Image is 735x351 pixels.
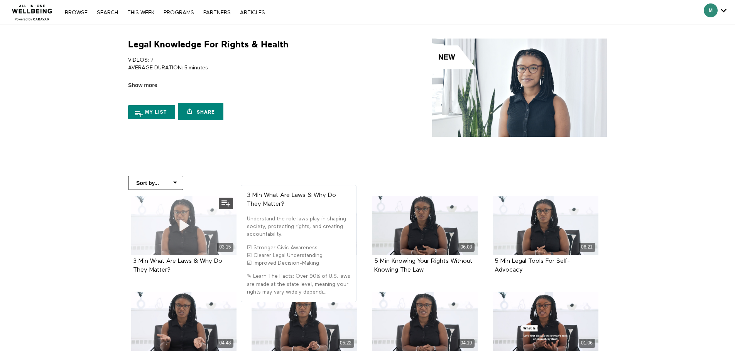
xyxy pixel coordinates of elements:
[131,292,237,351] a: 5 Min How To Give & Withdraw Medical Consent 04:48
[160,10,198,15] a: PROGRAMS
[338,339,354,348] div: 05:22
[458,339,475,348] div: 04:19
[133,258,222,273] a: 3 Min What Are Laws & Why Do They Matter?
[217,243,233,252] div: 03:15
[61,10,91,15] a: Browse
[131,196,237,255] a: 3 Min What Are Laws & Why Do They Matter? 03:15
[247,192,336,207] strong: 3 Min What Are Laws & Why Do They Matter?
[128,105,175,119] button: My list
[374,258,472,273] a: 5 Min Knowing Your Rights Without Knowing The Law
[219,198,233,209] button: Add to my list
[93,10,122,15] a: Search
[493,292,598,351] a: What Is Informed Consent? (Highlight) 01:06
[178,103,223,120] a: Share
[432,39,607,137] img: Legal Knowledge For Rights & Health
[128,56,365,72] p: VIDEOS: 7 AVERAGE DURATION: 5 minutes
[372,196,478,255] a: 5 Min Knowing Your Rights Without Knowing The Law 06:03
[247,244,350,267] p: ☑ Stronger Civic Awareness ☑ Clearer Legal Understanding ☑ Improved Decision-Making
[579,243,595,252] div: 06:21
[123,10,158,15] a: THIS WEEK
[199,10,235,15] a: PARTNERS
[252,292,357,351] a: 5 Min Tips To Protect Your Health Privacy 05:22
[236,10,269,15] a: ARTICLES
[128,81,157,89] span: Show more
[247,215,350,238] p: Understand the role laws play in shaping society, protecting rights, and creating accountability.
[217,339,233,348] div: 04:48
[61,8,269,16] nav: Primary
[372,292,478,351] a: 5 Min Debunking Common HIPAA Misconceptions 04:19
[458,243,475,252] div: 06:03
[495,258,570,273] a: 5 Min Legal Tools For Self-Advocacy
[128,39,289,50] h1: Legal Knowledge For Rights & Health
[247,272,350,296] p: ✎ Learn The Facts: Over 90% of U.S. laws are made at the state level, meaning your rights may var...
[493,196,598,255] a: 5 Min Legal Tools For Self-Advocacy 06:21
[579,339,595,348] div: 01:06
